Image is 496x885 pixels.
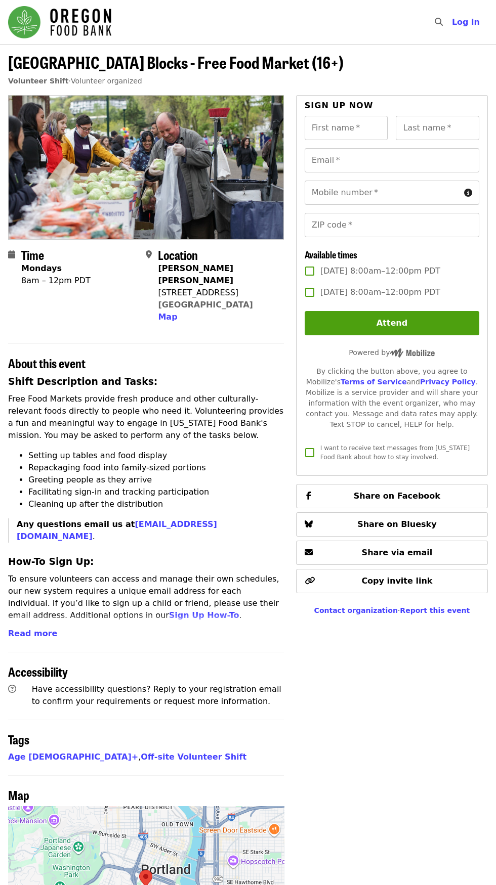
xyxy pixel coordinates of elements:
[17,519,217,541] strong: Any questions email us at
[305,101,374,110] span: Sign up now
[390,348,435,358] img: Powered by Mobilize
[21,246,44,263] span: Time
[158,263,233,285] strong: [PERSON_NAME] [PERSON_NAME]
[28,498,284,510] li: Cleaning up after the distribution
[9,96,283,239] img: PSU South Park Blocks - Free Food Market (16+) organized by Oregon Food Bank
[169,610,239,620] a: Sign Up How-To
[305,248,357,261] span: Available times
[28,462,284,474] li: Repackaging food into family-sized portions
[8,354,86,372] span: About this event
[296,484,488,508] button: Share on Facebook
[464,188,472,198] i: circle-info icon
[305,311,479,335] button: Attend
[320,445,470,461] span: I want to receive text messages from [US_STATE] Food Bank about how to stay involved.
[158,246,198,263] span: Location
[296,541,488,565] button: Share via email
[8,684,16,694] i: question-circle icon
[32,684,281,706] span: Have accessibility questions? Reply to your registration email to confirm your requirements or re...
[158,287,275,299] div: [STREET_ADDRESS]
[320,265,440,277] span: [DATE] 8:00am–12:00pm PDT
[28,450,284,462] li: Setting up tables and food display
[8,50,344,74] span: [GEOGRAPHIC_DATA] Blocks - Free Food Market (16+)
[305,213,479,237] input: ZIP code
[8,77,69,85] a: Volunteer Shift
[435,17,443,27] i: search icon
[305,116,388,140] input: First name
[8,555,284,569] h3: How-To Sign Up:
[361,576,432,586] span: Copy invite link
[396,116,479,140] input: Last name
[320,286,440,298] span: [DATE] 8:00am–12:00pm PDT
[8,375,284,389] h3: Shift Description and Tasks:
[21,263,62,273] strong: Mondays
[28,474,284,486] li: Greeting people as they arrive
[449,10,457,34] input: Search
[400,606,470,614] a: Report this event
[357,519,437,529] span: Share on Bluesky
[8,6,111,38] img: Oregon Food Bank - Home
[8,730,29,748] span: Tags
[21,275,91,287] div: 8am – 12pm PDT
[452,17,480,27] span: Log in
[305,148,479,172] input: Email
[71,77,142,85] span: Volunteer organized
[8,786,29,804] span: Map
[8,250,15,259] i: calendar icon
[28,486,284,498] li: Facilitating sign-in and tracking participation
[8,629,57,638] span: Read more
[8,573,284,622] p: To ensure volunteers can access and manage their own schedules, our new system requires a unique ...
[146,250,152,259] i: map-marker-alt icon
[8,393,284,441] p: Free Food Markets provide fresh produce and other culturally-relevant foods directly to people wh...
[305,181,460,205] input: Mobile number
[296,569,488,593] button: Copy invite link
[354,491,440,501] span: Share on Facebook
[8,662,68,680] span: Accessibility
[8,752,138,762] a: Age [DEMOGRAPHIC_DATA]+
[296,512,488,537] button: Share on Bluesky
[8,628,57,640] button: Read more
[305,366,479,430] div: By clicking the button above, you agree to Mobilize's and . Mobilize is a service provider and wi...
[17,518,284,543] p: .
[158,311,177,323] button: Map
[8,752,141,762] span: ,
[314,606,398,614] a: Contact organization
[444,12,488,32] button: Log in
[158,300,253,309] a: [GEOGRAPHIC_DATA]
[158,312,177,322] span: Map
[296,605,488,616] div: ·
[362,548,433,557] span: Share via email
[8,77,142,85] span: ·
[341,378,407,386] a: Terms of Service
[420,378,476,386] a: Privacy Policy
[141,752,246,762] a: Off-site Volunteer Shift
[349,348,435,357] span: Powered by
